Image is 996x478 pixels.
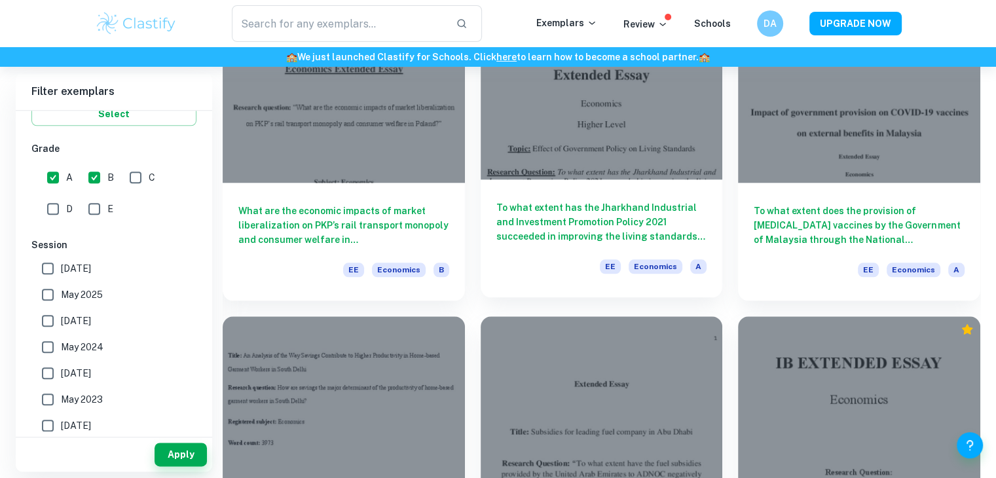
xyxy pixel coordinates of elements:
button: DA [757,10,783,37]
span: [DATE] [61,314,91,328]
span: EE [600,259,621,274]
h6: To what extent has the Jharkhand Industrial and Investment Promotion Policy 2021 succeeded in imp... [496,200,707,244]
h6: DA [762,16,777,31]
button: Help and Feedback [957,432,983,458]
button: Select [31,102,196,126]
a: here [496,52,517,62]
span: May 2023 [61,392,103,407]
h6: To what extent does the provision of [MEDICAL_DATA] vaccines by the Government of Malaysia throug... [754,204,965,247]
h6: Grade [31,141,196,156]
h6: Filter exemplars [16,73,212,110]
span: C [149,170,155,185]
img: Clastify logo [95,10,178,37]
a: To what extent does the provision of [MEDICAL_DATA] vaccines by the Government of Malaysia throug... [738,1,980,301]
h6: We just launched Clastify for Schools. Click to learn how to become a school partner. [3,50,993,64]
span: 🏫 [286,52,297,62]
input: Search for any exemplars... [232,5,446,42]
h6: What are the economic impacts of market liberalization on PKP’s rail transport monopoly and consu... [238,204,449,247]
a: Schools [694,18,731,29]
span: B [107,170,114,185]
span: D [66,202,73,216]
span: E [107,202,113,216]
a: To what extent has the Jharkhand Industrial and Investment Promotion Policy 2021 succeeded in imp... [481,1,723,301]
span: Economics [887,263,940,277]
span: [DATE] [61,366,91,380]
span: EE [343,263,364,277]
span: Economics [629,259,682,274]
span: [DATE] [61,418,91,433]
button: UPGRADE NOW [809,12,902,35]
span: A [948,263,965,277]
span: 🏫 [699,52,710,62]
div: Premium [961,323,974,336]
span: [DATE] [61,261,91,276]
p: Exemplars [536,16,597,30]
span: A [66,170,73,185]
span: EE [858,263,879,277]
span: B [433,263,449,277]
button: Apply [155,443,207,466]
span: May 2024 [61,340,103,354]
p: Review [623,17,668,31]
span: Economics [372,263,426,277]
span: May 2025 [61,287,103,302]
h6: Session [31,238,196,252]
a: What are the economic impacts of market liberalization on PKP’s rail transport monopoly and consu... [223,1,465,301]
span: A [690,259,707,274]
